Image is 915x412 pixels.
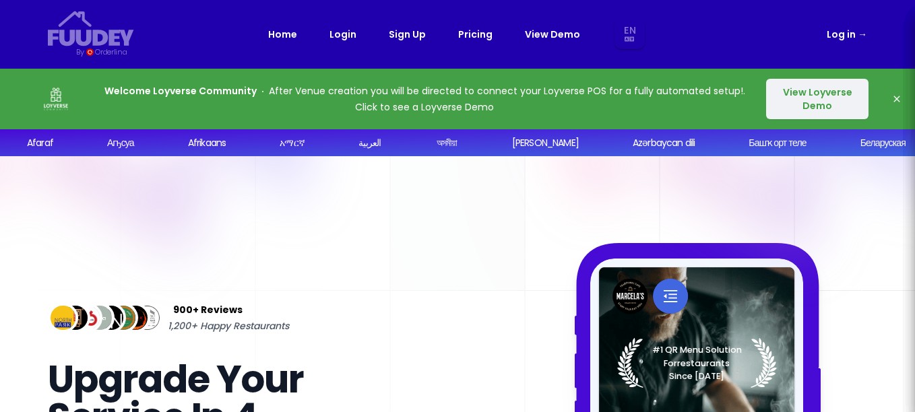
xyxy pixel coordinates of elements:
svg: {/* Added fill="currentColor" here */} {/* This rectangle defines the background. Its explicit fi... [48,11,134,46]
div: العربية [358,136,381,150]
p: After Venue creation you will be directed to connect your Loyverse POS for a fully automated setu... [102,83,747,115]
img: Review Img [132,303,162,333]
span: → [858,28,867,41]
img: Review Img [48,303,78,333]
div: By [76,46,84,58]
img: Review Img [72,303,102,333]
div: Orderlina [95,46,127,58]
div: Afrikaans [188,136,226,150]
div: [PERSON_NAME] [512,136,579,150]
img: Review Img [121,303,151,333]
a: View Demo [525,26,580,42]
div: አማርኛ [280,136,305,150]
a: Pricing [458,26,493,42]
a: Login [329,26,356,42]
div: Башҡорт теле [749,136,806,150]
button: View Loyverse Demo [766,79,869,119]
img: Review Img [108,303,139,333]
img: Review Img [84,303,115,333]
img: Review Img [60,303,90,333]
span: 900+ Reviews [173,302,243,318]
div: Afaraf [27,136,53,150]
span: 1,200+ Happy Restaurants [168,318,289,334]
img: Review Img [96,303,127,333]
a: Sign Up [389,26,426,42]
strong: Welcome Loyverse Community [104,84,257,98]
img: Laurel [617,338,777,388]
div: Беларуская [860,136,906,150]
div: অসমীয়া [436,136,457,150]
a: Home [268,26,297,42]
div: Аҧсуа [107,136,134,150]
a: Log in [827,26,867,42]
div: Azərbaycan dili [633,136,695,150]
